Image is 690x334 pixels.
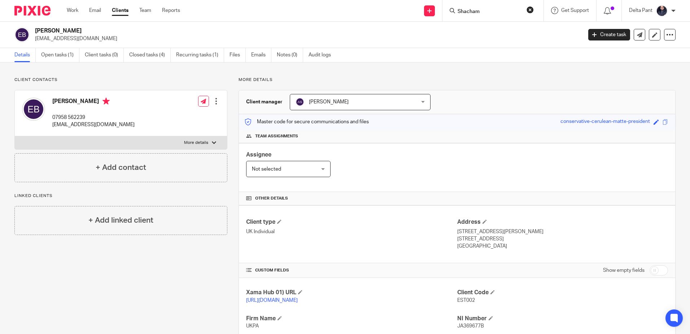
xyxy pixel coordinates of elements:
span: UKPA [246,324,259,329]
label: Show empty fields [603,267,645,274]
p: Delta Pant [629,7,652,14]
span: JA369677B [457,324,484,329]
h4: + Add contact [96,162,146,173]
a: Open tasks (1) [41,48,79,62]
a: Notes (0) [277,48,303,62]
span: Other details [255,196,288,201]
a: Details [14,48,36,62]
span: Get Support [561,8,589,13]
a: Email [89,7,101,14]
input: Search [457,9,522,15]
p: [STREET_ADDRESS] [457,235,668,243]
a: [URL][DOMAIN_NAME] [246,298,298,303]
p: Client contacts [14,77,227,83]
h4: NI Number [457,315,668,322]
h4: Xama Hub 01) URL [246,289,457,296]
p: [EMAIL_ADDRESS][DOMAIN_NAME] [52,121,135,128]
a: Reports [162,7,180,14]
a: Create task [588,29,630,40]
p: [STREET_ADDRESS][PERSON_NAME] [457,228,668,235]
a: Closed tasks (4) [129,48,171,62]
img: dipesh-min.jpg [656,5,668,17]
img: svg%3E [14,27,30,42]
span: Not selected [252,167,281,172]
a: Work [67,7,78,14]
h4: [PERSON_NAME] [52,98,135,107]
h3: Client manager [246,98,283,106]
h4: CUSTOM FIELDS [246,267,457,273]
h2: [PERSON_NAME] [35,27,469,35]
span: [PERSON_NAME] [309,99,349,104]
a: Team [139,7,151,14]
div: conservative-cerulean-matte-president [560,118,650,126]
span: Team assignments [255,133,298,139]
h4: Address [457,218,668,226]
a: Client tasks (0) [85,48,124,62]
a: Emails [251,48,271,62]
img: svg%3E [296,98,304,106]
a: Files [230,48,246,62]
a: Clients [112,7,128,14]
h4: Client type [246,218,457,226]
h4: Firm Name [246,315,457,322]
h4: Client Code [457,289,668,296]
img: svg%3E [22,98,45,121]
p: Linked clients [14,193,227,199]
p: [EMAIL_ADDRESS][DOMAIN_NAME] [35,35,577,42]
a: Recurring tasks (1) [176,48,224,62]
i: Primary [102,98,110,105]
a: Audit logs [309,48,336,62]
p: UK Individual [246,228,457,235]
h4: + Add linked client [88,215,153,226]
p: [GEOGRAPHIC_DATA] [457,243,668,250]
p: More details [239,77,676,83]
img: Pixie [14,6,51,16]
p: Master code for secure communications and files [244,118,369,125]
p: 07958 562239 [52,114,135,121]
span: EST002 [457,298,475,303]
p: More details [184,140,208,146]
button: Clear [527,6,534,13]
span: Assignee [246,152,271,158]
